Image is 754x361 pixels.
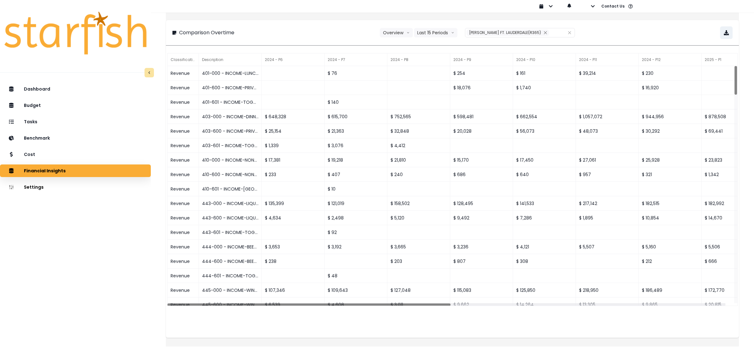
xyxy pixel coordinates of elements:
p: Comparison Overtime [179,29,234,36]
div: 401-000 - INCOME-LUNCH FOOD($) [199,66,262,81]
div: Revenue [167,225,199,240]
div: 445-000 - INCOME-WINE($) [199,283,262,297]
div: $ 4,412 [387,138,450,153]
div: $ 9,492 [450,211,513,225]
div: 443-600 - INCOME-LIQUOR PRIVATE DINING($) [199,211,262,225]
div: 410-601 - INCOME-[GEOGRAPHIC_DATA] NON-ALC [PERSON_NAME]($) [199,182,262,196]
div: 401-601 - INCOME-TOGO LUNCH($) [199,95,262,109]
div: Revenue [167,109,199,124]
div: 2024 - P6 [262,53,325,66]
div: Description [199,53,262,66]
div: $ 3,653 [262,240,325,254]
div: $ 18,076 [450,81,513,95]
div: $ 5,507 [576,240,639,254]
div: $ 1,057,072 [576,109,639,124]
div: Revenue [167,211,199,225]
div: 444-600 - INCOME-BEER PRIVATE DINING($) [199,254,262,269]
div: 403-600 - INCOME-PRIVATE DINING DINNER($) [199,124,262,138]
div: $ 13,305 [576,297,639,312]
div: $ 25,154 [262,124,325,138]
div: $ 598,481 [450,109,513,124]
div: $ 640 [513,167,576,182]
div: $ 2,498 [325,211,387,225]
div: 2024 - P10 [513,53,576,66]
div: $ 1,339 [262,138,325,153]
div: $ 125,850 [513,283,576,297]
div: $ 39,214 [576,66,639,81]
div: $ 4,121 [513,240,576,254]
div: $ 3,192 [325,240,387,254]
div: $ 48,073 [576,124,639,138]
div: $ 92 [325,225,387,240]
div: 2024 - P8 [387,53,450,66]
div: 2024 - P11 [576,53,639,66]
div: Revenue [167,124,199,138]
div: $ 161 [513,66,576,81]
div: Revenue [167,138,199,153]
div: $ 9,865 [639,297,702,312]
div: $ 238 [262,254,325,269]
div: 444-000 - INCOME-BEER($) [199,240,262,254]
div: $ 141,533 [513,196,576,211]
div: $ 27,061 [576,153,639,167]
div: $ 158,502 [387,196,450,211]
div: Revenue [167,153,199,167]
div: TRULUCK'S FT. LAUDERDALE(R365) [467,30,549,36]
div: 2024 - P9 [450,53,513,66]
div: $ 32,848 [387,124,450,138]
div: 2024 - P7 [325,53,387,66]
div: Classification [167,53,199,66]
div: 401-600 - INCOME-PRIVATE DINING LUNCH($) [199,81,262,95]
div: Revenue [167,283,199,297]
div: $ 254 [450,66,513,81]
div: $ 128,495 [450,196,513,211]
div: 445-600 - INCOME-WINE PRIVATE DINING($) [199,297,262,312]
svg: arrow down line [407,30,410,36]
div: $ 182,515 [639,196,702,211]
svg: arrow down line [451,30,454,36]
div: $ 648,328 [262,109,325,124]
div: $ 21,810 [387,153,450,167]
div: $ 140 [325,95,387,109]
p: Dashboard [24,86,50,92]
div: Revenue [167,196,199,211]
button: Overviewarrow down line [380,28,413,37]
div: $ 230 [639,66,702,81]
div: $ 807 [450,254,513,269]
div: $ 107,346 [262,283,325,297]
div: $ 127,048 [387,283,450,297]
div: $ 76 [325,66,387,81]
div: $ 15,170 [450,153,513,167]
div: Revenue [167,95,199,109]
div: $ 6,539 [262,297,325,312]
button: Last 15 Periodsarrow down line [414,28,457,37]
div: $ 20,028 [450,124,513,138]
div: $ 17,381 [262,153,325,167]
div: Revenue [167,66,199,81]
svg: close [544,31,547,35]
div: Revenue [167,254,199,269]
div: $ 25,928 [639,153,702,167]
div: $ 944,956 [639,109,702,124]
div: $ 10 [325,182,387,196]
p: Budget [24,103,41,108]
div: 403-601 - INCOME-TOGO DINNER($) [199,138,262,153]
div: 410-600 - INCOME-NON-ALC PRIVATE DINING($) [199,167,262,182]
div: $ 10,854 [639,211,702,225]
div: 410-000 - INCOME-NON-ALC [PERSON_NAME]($) [199,153,262,167]
div: $ 21,363 [325,124,387,138]
button: Clear [568,30,571,36]
div: Revenue [167,240,199,254]
div: $ 186,489 [639,283,702,297]
div: $ 615,700 [325,109,387,124]
div: $ 3,011 [387,297,450,312]
div: Revenue [167,81,199,95]
div: Revenue [167,297,199,312]
div: 443-601 - INCOME-TOGO LIQUOR($) [199,225,262,240]
div: $ 9,662 [450,297,513,312]
p: Benchmark [24,136,50,141]
div: $ 56,073 [513,124,576,138]
div: $ 407 [325,167,387,182]
div: $ 4,634 [262,211,325,225]
div: $ 233 [262,167,325,182]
